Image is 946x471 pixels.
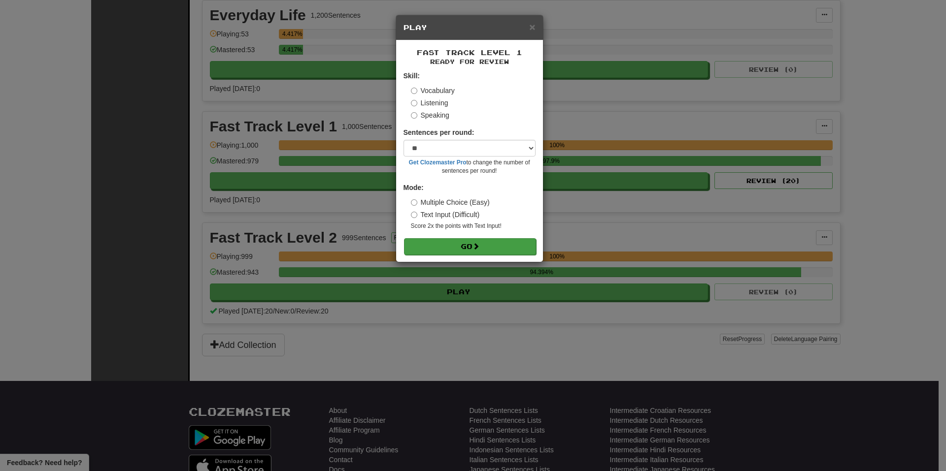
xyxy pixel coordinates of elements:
h5: Play [404,23,536,32]
input: Listening [411,100,417,106]
label: Vocabulary [411,86,455,95]
strong: Skill: [404,72,420,80]
input: Text Input (Difficult) [411,212,417,218]
button: Close [529,22,535,32]
strong: Mode: [404,184,424,191]
small: to change the number of sentences per round! [404,158,536,175]
input: Vocabulary [411,88,417,94]
small: Score 2x the points with Text Input ! [411,222,536,230]
input: Multiple Choice (Easy) [411,199,417,206]
small: Ready for Review [404,58,536,66]
label: Sentences per round: [404,127,474,137]
button: Go [404,238,536,255]
label: Listening [411,98,448,108]
a: Get Clozemaster Pro [409,159,467,166]
label: Text Input (Difficult) [411,210,480,220]
span: × [529,21,535,32]
label: Multiple Choice (Easy) [411,197,490,207]
span: Fast Track Level 1 [417,48,522,57]
label: Speaking [411,110,449,120]
input: Speaking [411,112,417,119]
